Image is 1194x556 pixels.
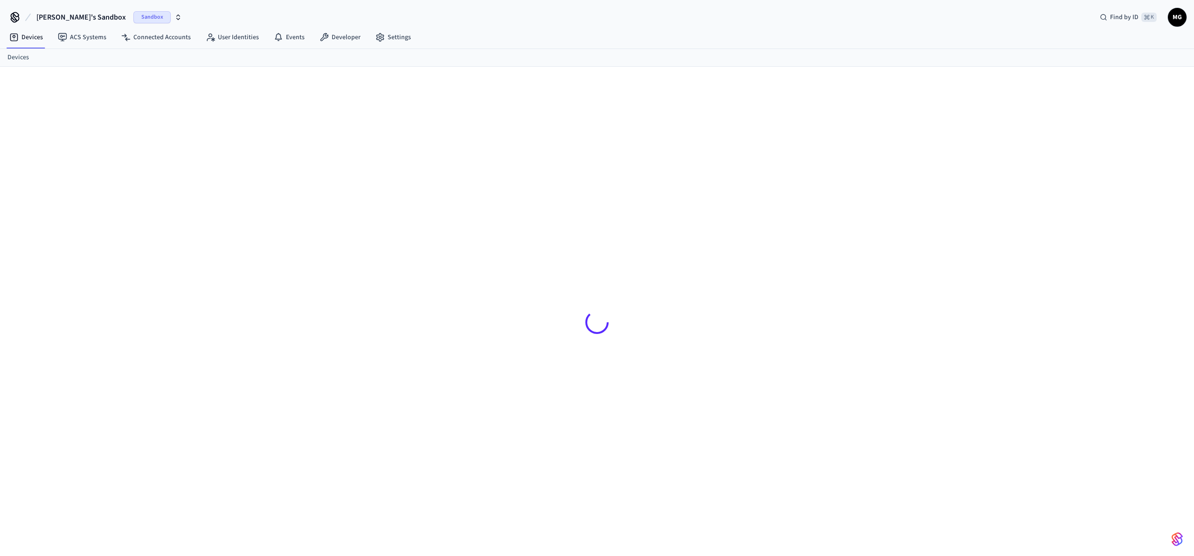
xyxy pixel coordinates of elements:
img: SeamLogoGradient.69752ec5.svg [1172,532,1183,547]
a: Devices [2,29,50,46]
span: ⌘ K [1141,13,1157,22]
a: User Identities [198,29,266,46]
button: MG [1168,8,1187,27]
a: Events [266,29,312,46]
a: Devices [7,53,29,63]
span: [PERSON_NAME]'s Sandbox [36,12,126,23]
a: ACS Systems [50,29,114,46]
a: Settings [368,29,418,46]
div: Find by ID⌘ K [1092,9,1164,26]
span: Sandbox [133,11,171,23]
a: Connected Accounts [114,29,198,46]
span: Find by ID [1110,13,1138,22]
a: Developer [312,29,368,46]
span: MG [1169,9,1186,26]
